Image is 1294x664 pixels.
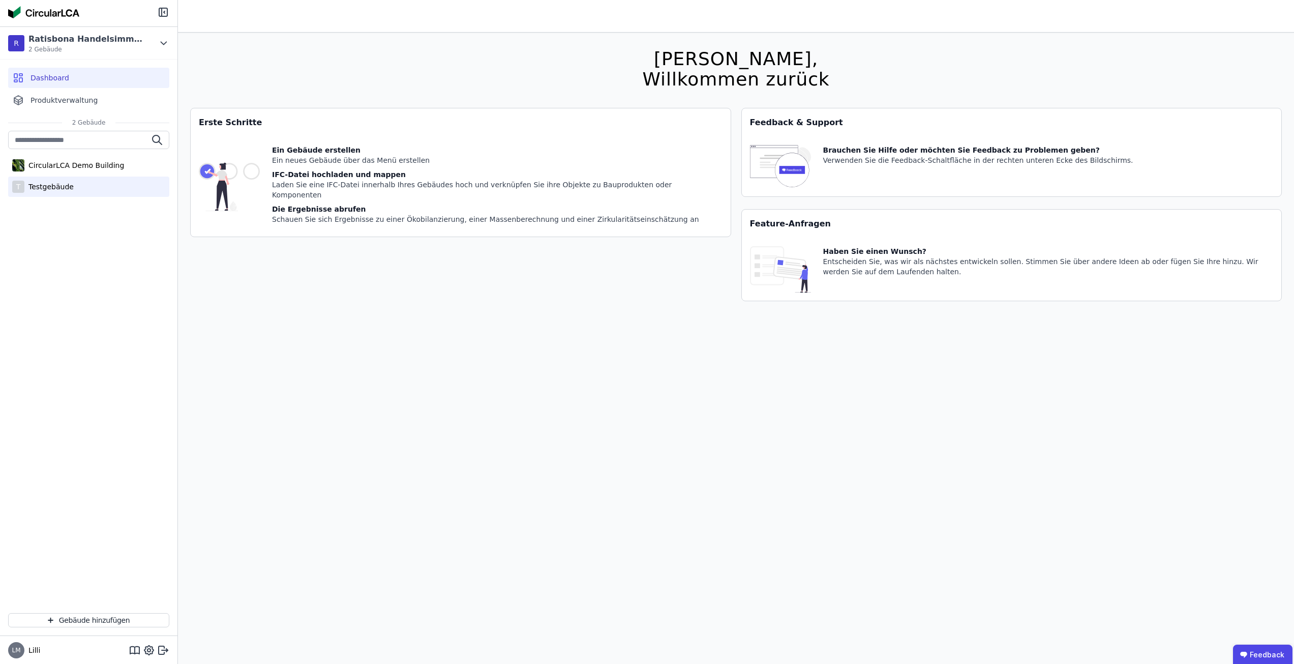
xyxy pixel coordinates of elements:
button: Gebäude hinzufügen [8,613,169,627]
div: Ratisbona Handelsimmobilien [28,33,145,45]
span: Dashboard [31,73,69,83]
span: LM [12,647,20,653]
span: 2 Gebäude [28,45,145,53]
div: Willkommen zurück [642,69,829,90]
div: Entscheiden Sie, was wir als nächstes entwickeln sollen. Stimmen Sie über andere Ideen ab oder fü... [823,256,1274,277]
img: getting_started_tile-DrF_GRSv.svg [199,145,260,228]
div: Verwenden Sie die Feedback-Schaltfläche in der rechten unteren Ecke des Bildschirms. [823,155,1133,165]
div: T [12,181,24,193]
img: CircularLCA Demo Building [12,157,24,174]
div: Laden Sie eine IFC-Datei innerhalb Ihres Gebäudes hoch und verknüpfen Sie ihre Objekte zu Bauprod... [272,180,723,200]
div: CircularLCA Demo Building [24,160,124,170]
div: Testgebäude [24,182,74,192]
img: feature_request_tile-UiXE1qGU.svg [750,246,811,293]
div: IFC-Datei hochladen und mappen [272,169,723,180]
div: R [8,35,24,51]
img: Concular [8,6,79,18]
div: Feedback & Support [742,108,1282,137]
div: Erste Schritte [191,108,731,137]
div: [PERSON_NAME], [642,49,829,69]
img: feedback-icon-HCTs5lye.svg [750,145,811,188]
div: Haben Sie einen Wunsch? [823,246,1274,256]
div: Schauen Sie sich Ergebnisse zu einer Ökobilanzierung, einer Massenberechnung und einer Zirkularit... [272,214,723,224]
div: Ein Gebäude erstellen [272,145,723,155]
div: Ein neues Gebäude über das Menü erstellen [272,155,723,165]
span: Produktverwaltung [31,95,98,105]
span: 2 Gebäude [62,119,116,127]
div: Die Ergebnisse abrufen [272,204,723,214]
span: Lilli [24,645,40,655]
div: Brauchen Sie Hilfe oder möchten Sie Feedback zu Problemen geben? [823,145,1133,155]
div: Feature-Anfragen [742,210,1282,238]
